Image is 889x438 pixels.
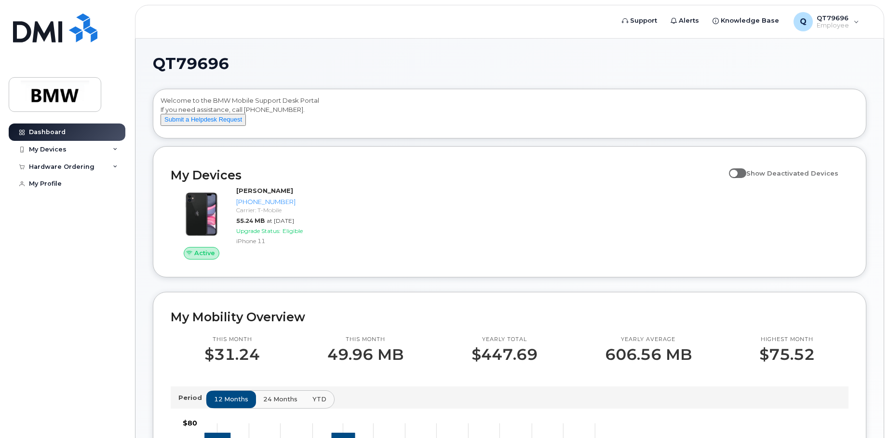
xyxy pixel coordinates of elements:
iframe: Messenger Launcher [847,396,882,431]
span: at [DATE] [267,217,294,224]
span: Show Deactivated Devices [746,169,838,177]
p: $75.52 [759,346,815,363]
span: YTD [312,395,326,404]
tspan: $80 [183,419,197,427]
p: This month [327,336,404,343]
span: QT79696 [153,56,229,71]
span: Eligible [283,227,303,234]
p: This month [204,336,260,343]
strong: [PERSON_NAME] [236,187,293,194]
div: Welcome to the BMW Mobile Support Desk Portal If you need assistance, call [PHONE_NUMBER]. [161,96,859,135]
input: Show Deactivated Devices [729,164,737,172]
button: Submit a Helpdesk Request [161,114,246,126]
p: 606.56 MB [605,346,692,363]
span: Upgrade Status: [236,227,281,234]
a: Active[PERSON_NAME][PHONE_NUMBER]Carrier: T-Mobile55.24 MBat [DATE]Upgrade Status:EligibleiPhone 11 [171,186,332,260]
p: $31.24 [204,346,260,363]
div: iPhone 11 [236,237,328,245]
p: 49.96 MB [327,346,404,363]
div: [PHONE_NUMBER] [236,197,328,206]
p: Yearly total [471,336,538,343]
div: Carrier: T-Mobile [236,206,328,214]
span: 24 months [263,395,297,404]
img: iPhone_11.jpg [178,191,225,237]
h2: My Mobility Overview [171,310,849,324]
p: Highest month [759,336,815,343]
span: Active [194,248,215,258]
p: $447.69 [471,346,538,363]
p: Yearly average [605,336,692,343]
a: Submit a Helpdesk Request [161,115,246,123]
p: Period [178,393,206,402]
span: 55.24 MB [236,217,265,224]
h2: My Devices [171,168,724,182]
